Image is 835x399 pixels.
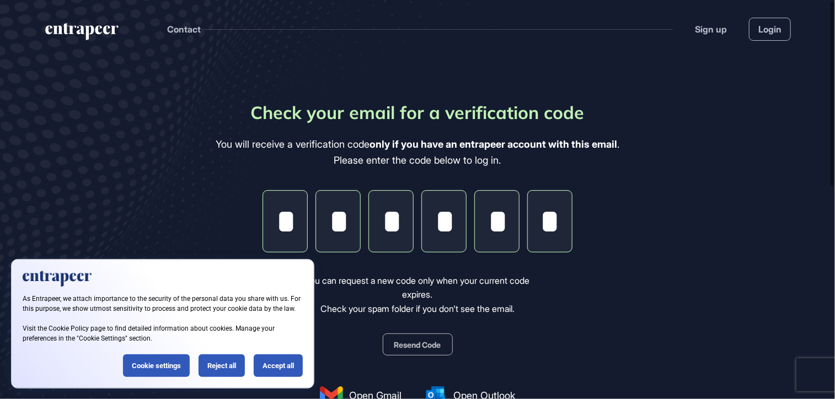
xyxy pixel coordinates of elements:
[370,138,617,150] b: only if you have an entrapeer account with this email
[44,23,120,44] a: entrapeer-logo
[216,137,619,169] div: You will receive a verification code . Please enter the code below to log in.
[749,18,791,41] a: Login
[695,23,727,36] a: Sign up
[383,333,453,355] button: Resend Code
[251,99,585,126] div: Check your email for a verification code
[290,274,545,316] div: You can request a new code only when your current code expires. Check your spam folder if you don...
[167,22,201,36] button: Contact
